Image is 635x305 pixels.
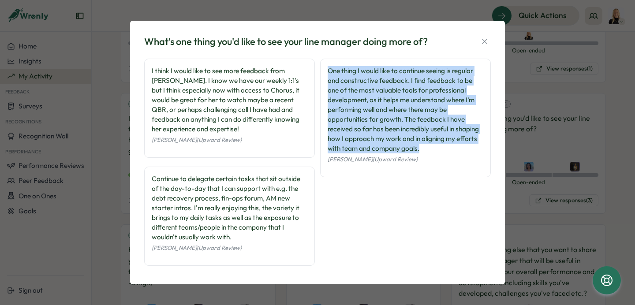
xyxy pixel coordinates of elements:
[152,174,307,242] div: Continue to delegate certain tasks that sit outside of the day-to-day that I can support with e.g...
[152,244,242,251] span: [PERSON_NAME] (Upward Review)
[152,136,242,143] span: [PERSON_NAME] (Upward Review)
[144,35,428,48] div: What's one thing you'd like to see your line manager doing more of?
[152,66,307,134] div: I think I would like to see more feedback from [PERSON_NAME]. I know we have our weekly 1:1's but...
[328,156,418,163] span: [PERSON_NAME] (Upward Review)
[328,66,483,153] div: One thing I would like to continue seeing is regular and constructive feedback. I find feedback t...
